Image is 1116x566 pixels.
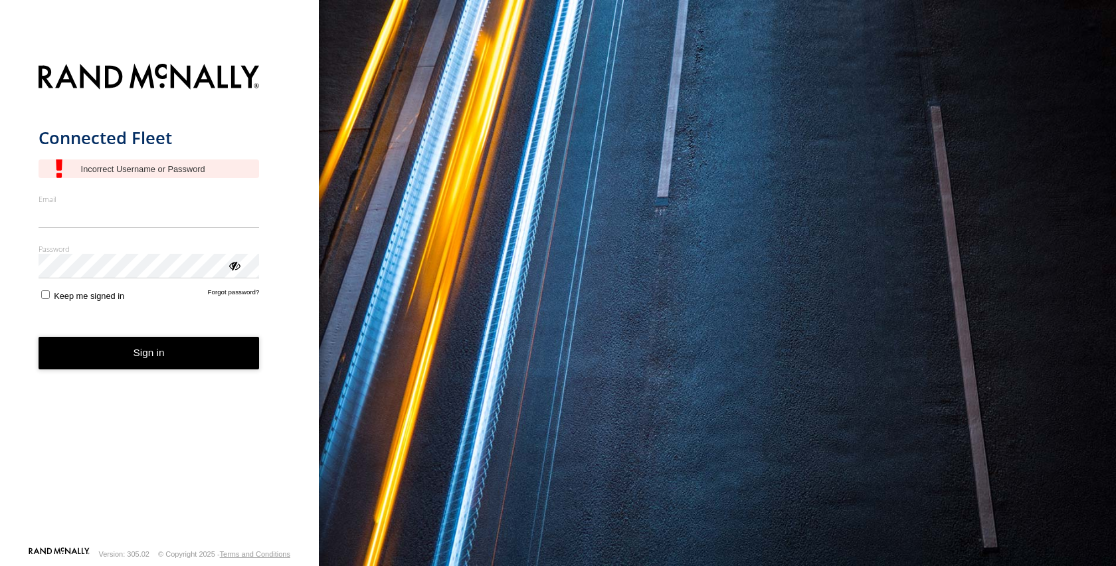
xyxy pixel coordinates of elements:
div: Version: 305.02 [99,550,149,558]
input: Keep me signed in [41,290,50,299]
div: © Copyright 2025 - [158,550,290,558]
h1: Connected Fleet [39,127,260,149]
label: Password [39,244,260,254]
a: Visit our Website [29,547,90,561]
a: Forgot password? [208,288,260,301]
div: ViewPassword [227,258,240,272]
img: Rand McNally [39,61,260,95]
label: Email [39,194,260,204]
a: Terms and Conditions [220,550,290,558]
button: Sign in [39,337,260,369]
span: Keep me signed in [54,291,124,301]
form: main [39,56,281,546]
